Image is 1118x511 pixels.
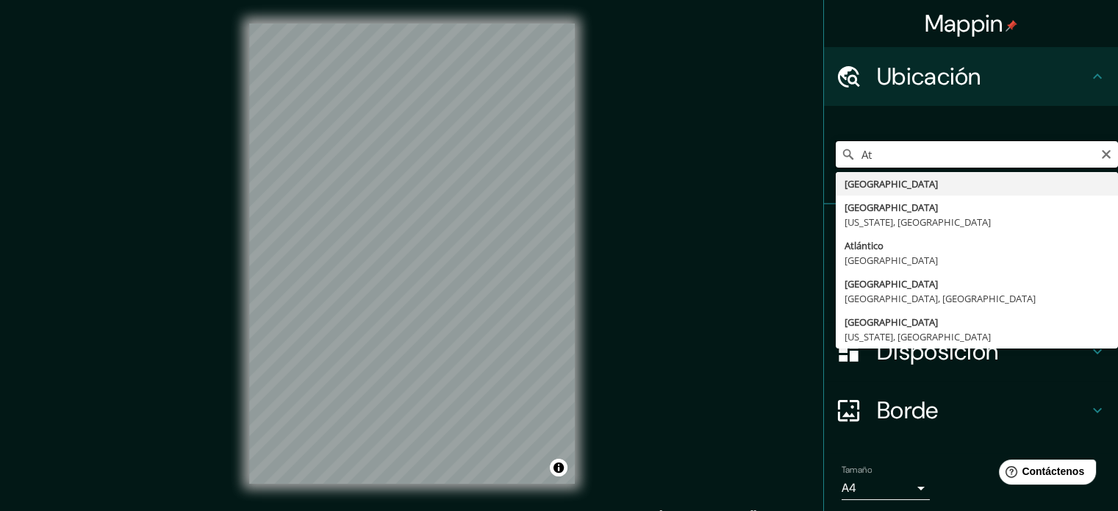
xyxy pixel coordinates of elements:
font: [US_STATE], [GEOGRAPHIC_DATA] [845,215,991,229]
font: [GEOGRAPHIC_DATA] [845,177,938,190]
div: Estilo [824,263,1118,322]
font: Mappin [925,8,1003,39]
div: Ubicación [824,47,1118,106]
font: [GEOGRAPHIC_DATA] [845,201,938,214]
font: Borde [877,395,939,426]
button: Activar o desactivar atribución [550,459,567,476]
font: Ubicación [877,61,981,92]
button: Claro [1100,146,1112,160]
font: [GEOGRAPHIC_DATA] [845,315,938,329]
div: Borde [824,381,1118,440]
div: Disposición [824,322,1118,381]
font: Atlántico [845,239,884,252]
img: pin-icon.png [1006,20,1017,32]
div: A4 [842,476,930,500]
font: [GEOGRAPHIC_DATA], [GEOGRAPHIC_DATA] [845,292,1036,305]
font: A4 [842,480,856,496]
input: Elige tu ciudad o zona [836,141,1118,168]
iframe: Lanzador de widgets de ayuda [987,454,1102,495]
font: [GEOGRAPHIC_DATA] [845,277,938,290]
div: Patas [824,204,1118,263]
font: [US_STATE], [GEOGRAPHIC_DATA] [845,330,991,343]
canvas: Mapa [249,24,575,484]
font: Tamaño [842,464,872,476]
font: Disposición [877,336,998,367]
font: [GEOGRAPHIC_DATA] [845,254,938,267]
